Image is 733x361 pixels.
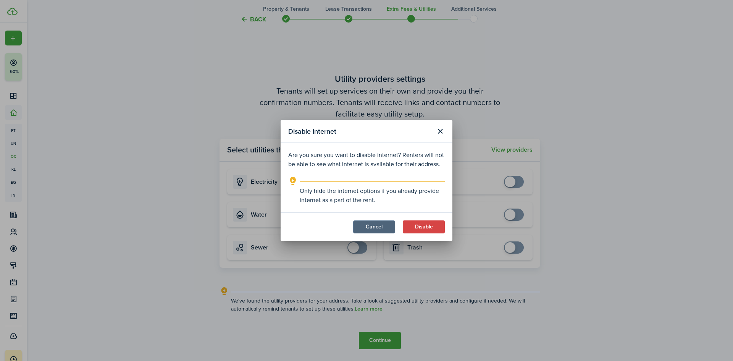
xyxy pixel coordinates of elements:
[288,124,432,139] modal-title: Disable internet
[288,176,298,186] i: outline
[353,220,395,233] button: Cancel
[403,220,445,233] button: Disable
[288,151,445,169] p: Are you sure you want to disable internet? Renters will not be able to see what internet is avail...
[434,125,447,138] button: Close modal
[300,186,445,205] explanation-description: Only hide the internet options if you already provide internet as a part of the rent.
